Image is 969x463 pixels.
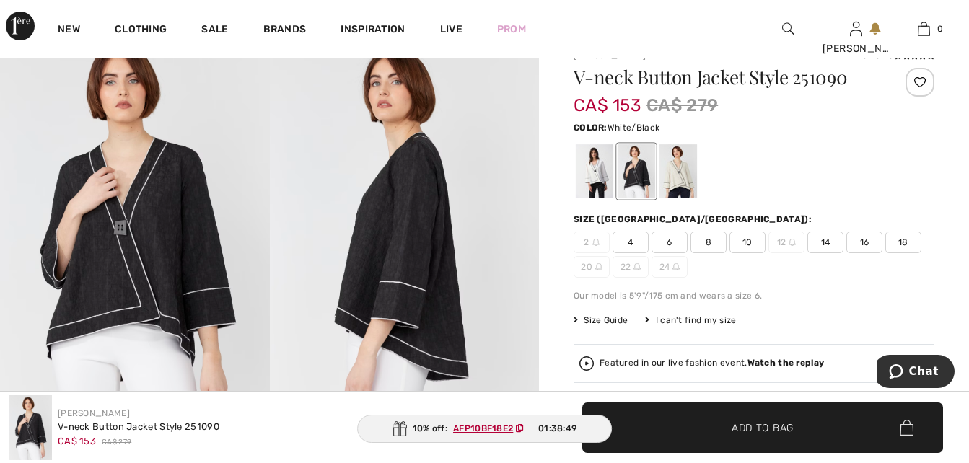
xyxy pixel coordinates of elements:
[574,123,608,133] span: Color:
[102,437,131,448] span: CA$ 279
[58,420,219,434] div: V-neck Button Jacket Style 251090
[885,231,921,253] span: 18
[613,256,649,278] span: 22
[576,144,613,198] div: White/Black
[497,22,526,37] a: Prom
[58,408,130,418] a: [PERSON_NAME]
[645,314,736,327] div: I can't find my size
[574,289,934,302] div: Our model is 5'9"/175 cm and wears a size 6.
[659,144,697,198] div: Moonstone/black
[393,421,407,436] img: Gift.svg
[574,231,610,253] span: 2
[652,231,688,253] span: 6
[900,420,913,436] img: Bag.svg
[672,263,680,270] img: ring-m.svg
[582,402,943,453] button: Add to Bag
[613,231,649,253] span: 4
[732,420,794,435] span: Add to Bag
[6,12,35,40] img: 1ère Avenue
[782,20,794,38] img: search the website
[538,422,576,435] span: 01:38:49
[58,23,80,38] a: New
[850,22,862,35] a: Sign In
[877,355,955,391] iframe: Opens a widget where you can chat to one of our agents
[115,23,167,38] a: Clothing
[440,22,462,37] a: Live
[595,263,602,270] img: ring-m.svg
[341,23,405,38] span: Inspiration
[263,23,307,38] a: Brands
[58,436,96,446] span: CA$ 153
[357,415,613,443] div: 10% off:
[807,231,843,253] span: 14
[789,239,796,246] img: ring-m.svg
[574,213,815,226] div: Size ([GEOGRAPHIC_DATA]/[GEOGRAPHIC_DATA]):
[850,20,862,38] img: My Info
[646,92,718,118] span: CA$ 279
[9,395,52,460] img: V-neck Button Jacket Style 251090
[574,68,874,87] h1: V-neck Button Jacket Style 251090
[890,20,957,38] a: 0
[846,231,882,253] span: 16
[729,231,766,253] span: 10
[574,256,610,278] span: 20
[618,144,655,198] div: Black/White
[453,423,513,433] ins: AFP10BF18E2
[690,231,727,253] span: 8
[592,239,600,246] img: ring-m.svg
[608,123,659,133] span: White/Black
[918,20,930,38] img: My Bag
[270,32,540,436] img: V-neck Button Jacket Style 251090. 2
[823,41,889,56] div: [PERSON_NAME]
[579,356,594,371] img: Watch the replay
[937,22,943,35] span: 0
[574,81,641,115] span: CA$ 153
[574,314,628,327] span: Size Guide
[652,256,688,278] span: 24
[768,231,804,253] span: 12
[201,23,228,38] a: Sale
[633,263,641,270] img: ring-m.svg
[600,358,824,368] div: Featured in our live fashion event.
[747,358,825,368] strong: Watch the replay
